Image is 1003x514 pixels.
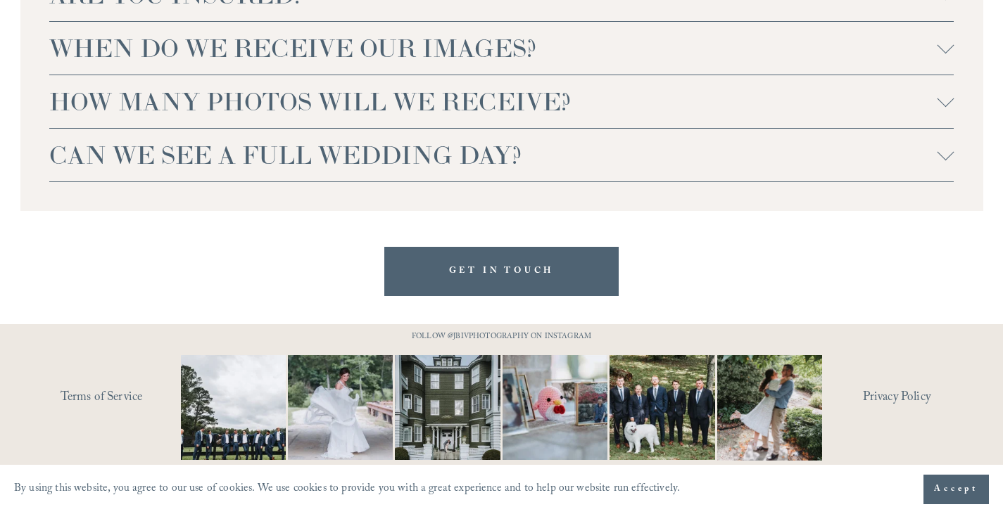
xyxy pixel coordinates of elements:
[923,475,989,504] button: Accept
[49,86,938,117] span: HOW MANY PHOTOS WILL WE RECEIVE?
[61,387,221,411] a: Terms of Service
[934,482,978,496] span: Accept
[863,387,983,411] a: Privacy Policy
[583,355,741,460] img: Happy #InternationalDogDay to all the pups who have made wedding days, engagement sessions, and p...
[477,355,634,460] img: This has got to be one of the cutest detail shots I've ever taken for a wedding! 📷 @thewoobles #I...
[49,75,954,128] button: HOW MANY PHOTOS WILL WE RECEIVE?
[262,355,420,460] img: Not every photo needs to be perfectly still, sometimes the best ones are the ones that feel like ...
[14,479,680,501] p: By using this website, you agree to our use of cookies. We use cookies to provide you with a grea...
[380,355,516,460] img: Wideshots aren't just &quot;nice to have,&quot; they're a wedding day essential! 🙌 #Wideshotwedne...
[154,355,312,460] img: Definitely, not your typical #WideShotWednesday moment. It&rsquo;s all about the suits, the smile...
[49,129,954,181] button: CAN WE SEE A FULL WEDDING DAY?
[381,330,622,345] p: FOLLOW @JBIVPHOTOGRAPHY ON INSTAGRAM
[49,32,938,64] span: WHEN DO WE RECEIVE OUR IMAGES?
[717,338,822,477] img: It&rsquo;s that time of year where weddings and engagements pick up and I get the joy of capturin...
[384,247,619,296] a: GET IN TOUCH
[49,139,938,171] span: CAN WE SEE A FULL WEDDING DAY?
[49,22,954,75] button: WHEN DO WE RECEIVE OUR IMAGES?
